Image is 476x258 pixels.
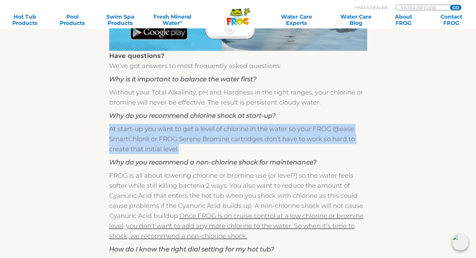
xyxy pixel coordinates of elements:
a: Water CareBlog [337,14,374,26]
input: Zip Code Form [400,5,443,10]
em: Why do you recommend a non-chlorine shock for maintenance? [109,158,316,166]
em: How do I know the right dial setting for my hot tub? [109,245,274,253]
p: Without your Total Alkalinity, pH and Hardness in the right ranges, your chlorine or bromine will... [109,87,367,107]
p: We’ve got answers to most frequently asked questions: [109,51,367,71]
sup: ∞ [180,19,182,24]
u: Once FROG is on cruise control at a low chlorine or bromine level, you don’t want to add any more... [109,212,363,240]
em: Why do you recommend chlorine shock at start-up? [109,112,276,119]
a: ContactFROG [433,14,470,26]
a: Swim SpaProducts [102,14,139,26]
p: FROG is all about lowering chlorine or bromine use (or level?) so the water feels softer while st... [109,170,367,241]
p: At start-up you want to get a level of chlorine in the water so your FROG @ease SmartChlor® or FR... [109,124,367,154]
a: AboutFROG [385,14,422,26]
a: Water CareExperts [266,14,327,26]
strong: Have questions? [109,52,165,60]
a: Hot TubProducts [6,14,43,26]
a: PoolProducts [54,14,91,26]
a: Fresh MineralWater∞ [149,14,196,26]
img: openIcon [452,234,468,250]
p: Find A Dealer [355,5,387,10]
input: GO [450,5,461,10]
em: Why is it important to balance the water first? [109,75,256,83]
